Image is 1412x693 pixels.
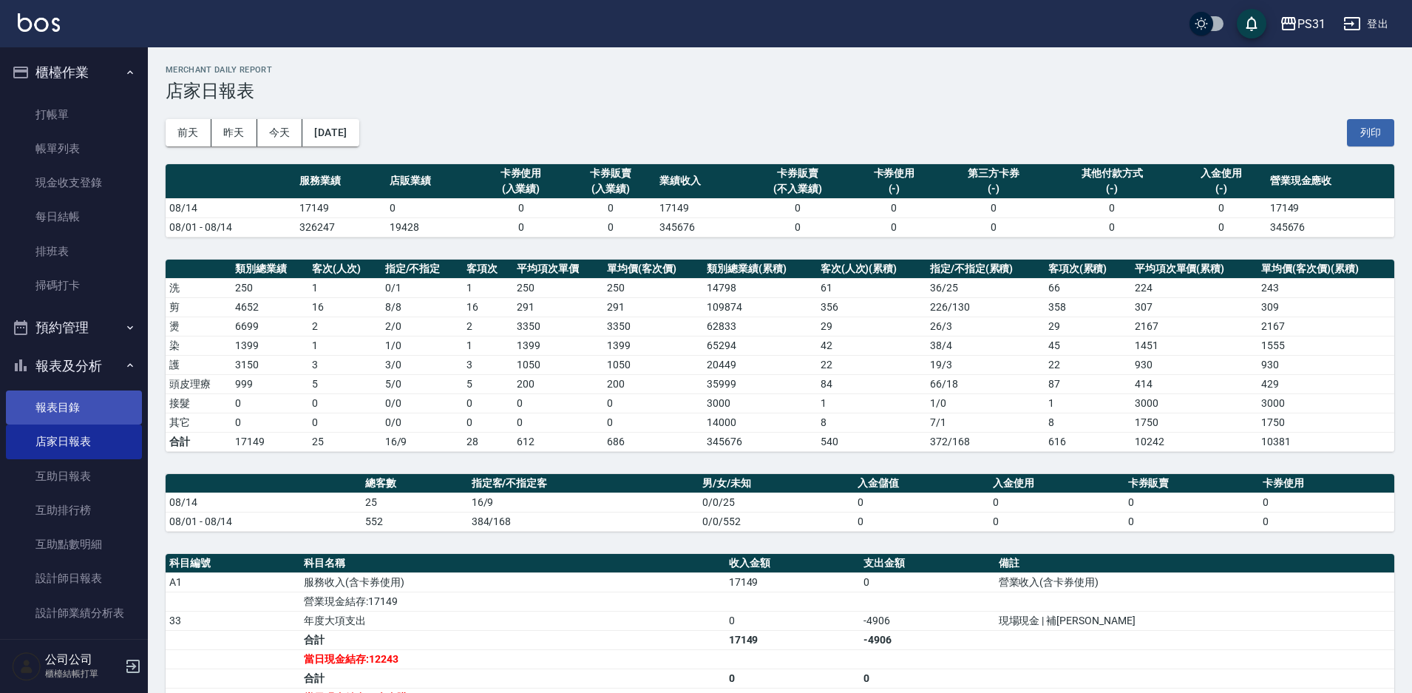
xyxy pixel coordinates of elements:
div: 入金使用 [1180,166,1263,181]
td: 0 [231,393,308,413]
div: PS31 [1297,15,1326,33]
td: 429 [1257,374,1394,393]
h3: 店家日報表 [166,81,1394,101]
td: 345676 [1266,217,1394,237]
button: PS31 [1274,9,1331,39]
button: save [1237,9,1266,38]
td: 16/9 [381,432,464,451]
td: 1 [308,336,381,355]
th: 客項次(累積) [1045,260,1131,279]
td: 3 [463,355,513,374]
td: 66 / 18 [926,374,1045,393]
td: 0 [989,512,1124,531]
td: 16 [308,297,381,317]
td: 2167 [1131,317,1258,336]
td: 0 [725,611,860,630]
td: 1 [1045,393,1131,413]
th: 單均價(客次價) [603,260,703,279]
td: 1399 [603,336,703,355]
td: 0 [849,217,940,237]
table: a dense table [166,164,1394,237]
td: 17149 [231,432,308,451]
td: 剪 [166,297,231,317]
td: 84 [817,374,926,393]
td: 358 [1045,297,1131,317]
td: 28 [463,432,513,451]
td: 0 [1048,217,1176,237]
td: 17149 [1266,198,1394,217]
td: 0 [1124,512,1260,531]
td: 8 [1045,413,1131,432]
th: 平均項次單價 [513,260,603,279]
a: 每日結帳 [6,200,142,234]
td: 0/0/25 [699,493,854,512]
td: 洗 [166,278,231,297]
td: 0 / 1 [381,278,464,297]
td: 414 [1131,374,1258,393]
td: 0 [463,413,513,432]
button: 昨天 [211,119,257,146]
td: 頭皮理療 [166,374,231,393]
td: -4906 [860,630,994,649]
td: 224 [1131,278,1258,297]
td: 年度大項支出 [300,611,724,630]
td: 1 [308,278,381,297]
td: 10381 [1257,432,1394,451]
div: 其他付款方式 [1052,166,1172,181]
td: 08/14 [166,493,362,512]
td: 現場現金 | 補[PERSON_NAME] [995,611,1394,630]
td: 42 [817,336,926,355]
a: 排班表 [6,234,142,268]
th: 業績收入 [656,164,746,199]
td: 1 / 0 [381,336,464,355]
td: 3000 [703,393,816,413]
button: 櫃檯作業 [6,53,142,92]
td: 17149 [725,630,860,649]
td: 62833 [703,317,816,336]
button: 報表及分析 [6,347,142,385]
a: 現金收支登錄 [6,166,142,200]
td: 其它 [166,413,231,432]
div: (-) [1052,181,1172,197]
a: 打帳單 [6,98,142,132]
table: a dense table [166,260,1394,452]
td: 384/168 [468,512,699,531]
td: 0 / 0 [381,393,464,413]
td: 0 [603,413,703,432]
td: 0 [849,198,940,217]
td: 243 [1257,278,1394,297]
td: 營業現金結存:17149 [300,592,724,611]
p: 櫃檯結帳打單 [45,667,121,680]
button: 今天 [257,119,303,146]
td: 17149 [296,198,386,217]
th: 平均項次單價(累積) [1131,260,1258,279]
td: 3 / 0 [381,355,464,374]
div: 卡券使用 [480,166,563,181]
td: 0 [566,198,656,217]
td: 552 [362,512,468,531]
td: 服務收入(含卡券使用) [300,572,724,592]
button: [DATE] [302,119,359,146]
td: 2167 [1257,317,1394,336]
div: 卡券使用 [853,166,936,181]
td: 1750 [1257,413,1394,432]
td: 2 [463,317,513,336]
td: 合計 [166,432,231,451]
td: 1050 [513,355,603,374]
td: 686 [603,432,703,451]
td: 0 [1124,493,1260,512]
td: 22 [1045,355,1131,374]
td: 616 [1045,432,1131,451]
th: 服務業績 [296,164,386,199]
div: (不入業績) [750,181,846,197]
td: 當日現金結存:12243 [300,649,724,669]
th: 指定/不指定(累積) [926,260,1045,279]
div: 卡券販賣 [750,166,846,181]
td: 08/01 - 08/14 [166,512,362,531]
td: 0 [566,217,656,237]
td: 3350 [513,317,603,336]
td: 0 [860,572,994,592]
td: 接髮 [166,393,231,413]
div: (-) [853,181,936,197]
td: 65294 [703,336,816,355]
